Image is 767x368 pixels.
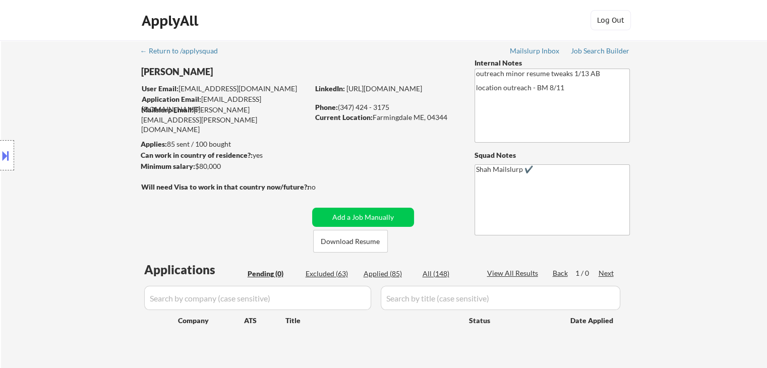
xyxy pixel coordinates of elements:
div: yes [141,150,306,160]
div: 85 sent / 100 bought [141,139,309,149]
div: Status [469,311,556,329]
div: ApplyAll [142,12,201,29]
a: Job Search Builder [571,47,630,57]
div: [PERSON_NAME] [141,66,348,78]
div: Squad Notes [475,150,630,160]
div: Company [178,316,244,326]
button: Add a Job Manually [312,208,414,227]
strong: Current Location: [315,113,373,121]
div: Job Search Builder [571,47,630,54]
div: View All Results [487,268,541,278]
div: ← Return to /applysquad [140,47,227,54]
button: Download Resume [313,230,388,253]
button: Log Out [591,10,631,30]
div: [PERSON_NAME][EMAIL_ADDRESS][PERSON_NAME][DOMAIN_NAME] [141,105,309,135]
input: Search by title (case sensitive) [381,286,620,310]
div: ATS [244,316,285,326]
a: [URL][DOMAIN_NAME] [346,84,422,93]
div: (347) 424 - 3175 [315,102,458,112]
div: Title [285,316,459,326]
div: Internal Notes [475,58,630,68]
div: Applied (85) [364,269,414,279]
input: Search by company (case sensitive) [144,286,371,310]
strong: Can work in country of residence?: [141,151,253,159]
strong: LinkedIn: [315,84,345,93]
div: Pending (0) [248,269,298,279]
div: [EMAIL_ADDRESS][DOMAIN_NAME] [142,84,309,94]
div: Back [553,268,569,278]
strong: Phone: [315,103,338,111]
div: All (148) [423,269,473,279]
div: no [308,182,336,192]
div: [EMAIL_ADDRESS][DOMAIN_NAME] [142,94,309,114]
div: Mailslurp Inbox [510,47,560,54]
div: Date Applied [570,316,615,326]
div: Excluded (63) [306,269,356,279]
div: Applications [144,264,244,276]
div: Farmingdale ME, 04344 [315,112,458,122]
div: $80,000 [141,161,309,171]
a: ← Return to /applysquad [140,47,227,57]
div: Next [599,268,615,278]
div: 1 / 0 [575,268,599,278]
strong: Will need Visa to work in that country now/future?: [141,182,309,191]
a: Mailslurp Inbox [510,47,560,57]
